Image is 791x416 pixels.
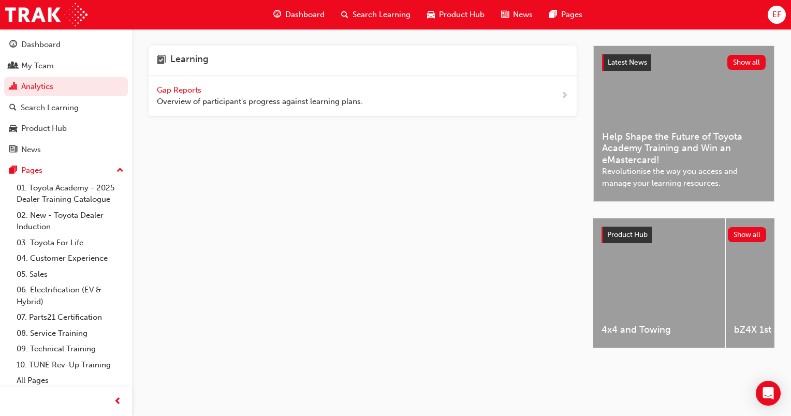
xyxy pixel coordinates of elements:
button: Show all [727,55,766,70]
a: 01. Toyota Academy - 2025 Dealer Training Catalogue [12,180,128,207]
span: search-icon [341,8,348,21]
span: Dashboard [285,9,325,21]
a: 10. TUNE Rev-Up Training [12,357,128,373]
a: car-iconProduct Hub [419,4,493,25]
span: Latest News [608,58,647,67]
a: Latest NewsShow all [602,54,766,71]
span: car-icon [427,8,435,21]
span: guage-icon [9,40,17,50]
span: Product Hub [607,230,648,239]
span: EF [772,9,781,21]
div: News [21,144,41,156]
a: 07. Parts21 Certification [12,309,128,325]
div: Open Intercom Messenger [756,381,781,406]
span: pages-icon [9,166,17,175]
span: Product Hub [439,9,485,21]
span: Help Shape the Future of Toyota Academy Training and Win an eMastercard! [602,131,766,166]
a: Search Learning [4,98,128,117]
a: 05. Sales [12,266,128,283]
span: people-icon [9,62,17,71]
a: Product Hub [4,119,128,138]
a: 06. Electrification (EV & Hybrid) [12,282,128,309]
span: next-icon [561,90,568,102]
a: 04. Customer Experience [12,250,128,266]
a: Dashboard [4,35,128,54]
div: Dashboard [21,39,61,51]
div: Product Hub [21,123,67,135]
span: Search Learning [353,9,411,21]
span: pages-icon [549,8,557,21]
span: 4x4 and Towing [602,324,717,336]
button: Pages [4,161,128,180]
span: Pages [561,9,582,21]
button: Show all [728,227,767,242]
a: Gap Reports Overview of participant's progress against learning plans.next-icon [149,76,577,116]
div: Pages [21,165,42,176]
a: All Pages [12,373,128,389]
span: News [513,9,533,21]
span: search-icon [9,103,17,113]
a: News [4,140,128,159]
span: prev-icon [114,395,122,408]
a: 02. New - Toyota Dealer Induction [12,207,128,235]
a: 08. Service Training [12,325,128,341]
a: guage-iconDashboard [265,4,333,25]
button: EF [768,6,786,24]
span: news-icon [9,145,17,155]
a: Product HubShow all [602,227,766,243]
div: Search Learning [21,102,79,114]
button: DashboardMy TeamAnalyticsSearch LearningProduct HubNews [4,33,128,161]
span: learning-icon [157,54,166,67]
a: news-iconNews [493,4,541,25]
a: search-iconSearch Learning [333,4,419,25]
span: Revolutionise the way you access and manage your learning resources. [602,166,766,189]
a: Latest NewsShow allHelp Shape the Future of Toyota Academy Training and Win an eMastercard!Revolu... [593,46,774,202]
a: 03. Toyota For Life [12,235,128,251]
span: Overview of participant's progress against learning plans. [157,96,363,108]
span: car-icon [9,124,17,133]
span: guage-icon [273,8,281,21]
a: Analytics [4,77,128,96]
a: 09. Technical Training [12,341,128,357]
span: Gap Reports [157,85,203,95]
span: chart-icon [9,82,17,92]
a: 4x4 and Towing [593,218,725,348]
div: My Team [21,60,54,72]
span: news-icon [501,8,509,21]
a: My Team [4,56,128,76]
span: up-icon [116,164,124,177]
h4: Learning [170,54,209,67]
img: Trak [5,3,87,26]
a: pages-iconPages [541,4,591,25]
